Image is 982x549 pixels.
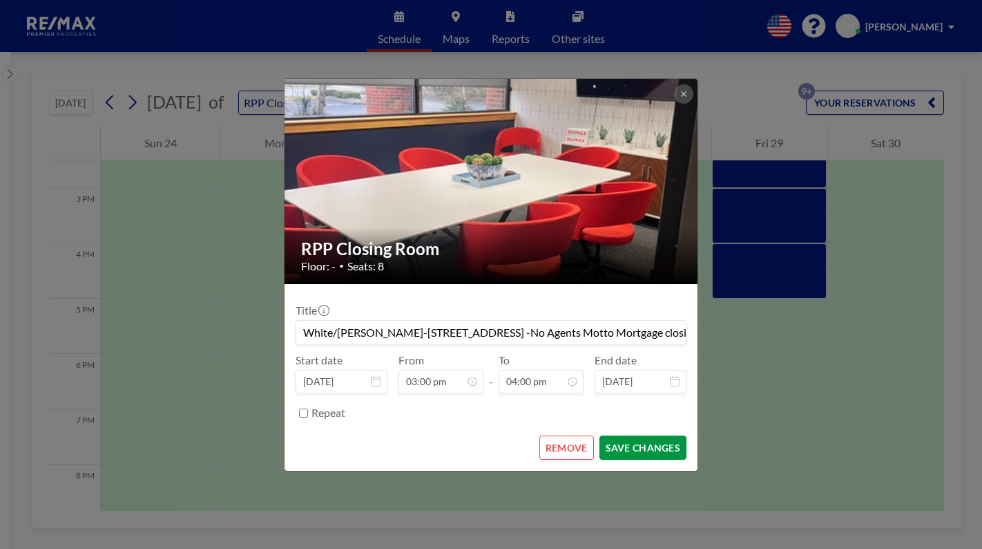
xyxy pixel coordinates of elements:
[599,436,686,460] button: SAVE CHANGES
[499,353,510,367] label: To
[398,353,424,367] label: From
[296,321,686,344] input: (No title)
[296,304,328,317] label: Title
[301,239,682,259] h2: RPP Closing Room
[301,259,336,273] span: Floor: -
[296,353,343,367] label: Start date
[595,353,637,367] label: End date
[539,436,594,460] button: REMOVE
[311,406,345,420] label: Repeat
[339,261,344,271] span: •
[347,259,384,273] span: Seats: 8
[489,358,493,389] span: -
